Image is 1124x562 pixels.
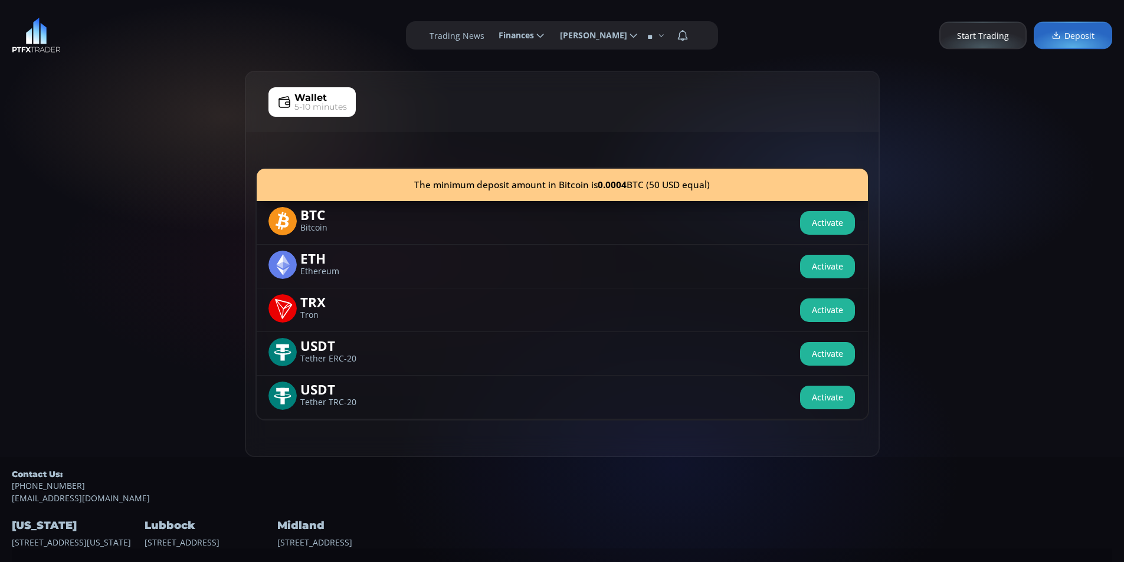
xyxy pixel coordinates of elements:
span: Deposit [1051,29,1094,42]
span: Bitcoin [300,224,372,232]
div: The minimum deposit amount in Bitcoin is BTC (50 USD equal) [257,169,868,201]
div: [STREET_ADDRESS][US_STATE] [12,504,142,548]
a: Start Trading [939,22,1027,50]
div: [STREET_ADDRESS] [277,504,407,548]
span: Finances [490,24,534,47]
span: Tether TRC-20 [300,399,372,406]
span: USDT [300,338,372,351]
span: Ethereum [300,268,372,275]
span: BTC [300,207,372,221]
button: Activate [800,342,855,366]
span: ETH [300,251,372,264]
b: 0.0004 [598,179,627,191]
a: [PHONE_NUMBER] [12,479,1112,492]
span: USDT [300,382,372,395]
a: Wallet5-10 minutes [268,87,356,117]
label: Trading News [430,29,484,42]
button: Activate [800,211,855,235]
h4: Midland [277,516,407,535]
div: [STREET_ADDRESS] [145,504,274,548]
span: Start Trading [957,29,1009,42]
h4: Lubbock [145,516,274,535]
h4: [US_STATE] [12,516,142,535]
button: Activate [800,298,855,322]
span: Wallet [294,91,327,105]
a: Deposit [1034,22,1112,50]
img: LOGO [12,18,61,53]
h5: Contact Us: [12,469,1112,479]
button: Activate [800,255,855,278]
span: [PERSON_NAME] [552,24,627,47]
span: TRX [300,294,372,308]
span: Tether ERC-20 [300,355,372,363]
button: Activate [800,386,855,409]
span: 5-10 minutes [294,101,347,113]
div: [EMAIL_ADDRESS][DOMAIN_NAME] [12,469,1112,504]
span: Tron [300,311,372,319]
